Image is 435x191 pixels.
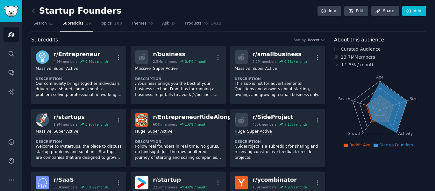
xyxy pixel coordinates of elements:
div: 1.9M members [53,122,78,127]
dt: Description [36,139,122,144]
div: 225k members [153,185,177,189]
dt: Description [235,139,321,144]
div: 4.0 % / month [185,185,208,189]
img: GummySearch logo [4,6,18,17]
a: Ask [160,18,178,32]
div: ↑ 1.5 % / month [341,62,374,68]
div: r/ startups [53,113,108,121]
span: Subreddits [62,21,83,26]
div: Huge [235,129,245,135]
div: 2.2M members [253,59,277,64]
a: Products1422 [182,18,224,32]
a: Subreddits16 [60,18,93,32]
p: r/SideProject is a subreddit for sharing and receiving constructive feedback on side projects. [235,144,321,161]
button: Recent [308,38,325,42]
span: 1422 [210,21,221,26]
div: 4.9 % / month [284,185,307,189]
div: Massive [135,66,151,72]
div: Super Active [53,129,78,135]
img: startups [36,113,49,127]
img: Entrepreneur [36,50,49,64]
div: 7.1 % / month [284,122,307,127]
a: startupsr/startups1.9Mmembers0.9% / monthMassiveSuper ActiveDescriptionWelcome to /r/startups, th... [31,109,126,167]
div: r/ Entrepreneur [53,50,108,58]
tspan: Growth [347,131,361,136]
div: r/ SideProject [253,113,307,121]
div: r/ SaaS [53,176,108,184]
p: Follow real founders in real time. No gurus, no hindsight. Just the raw, unfiltered journey of st... [135,144,221,161]
div: 604k members [153,122,177,127]
a: r/smallbusiness2.2Mmembers0.7% / monthMassiveSuper ActiveDescriptionThis sub is not for advertise... [230,46,325,104]
tspan: Size [410,96,417,101]
span: Themes [131,21,147,26]
div: Super Active [148,129,173,135]
div: Super Active [247,129,272,135]
span: Topics [100,21,112,26]
tspan: Age [376,75,384,79]
div: Sort by [294,38,306,42]
div: Super Active [153,66,178,72]
div: Huge [135,129,145,135]
a: Topics200 [98,18,125,32]
div: r/ startup [153,176,207,184]
div: 0.9 % / month [85,122,108,127]
tspan: Reach [338,96,350,101]
dt: Description [36,77,122,81]
span: Recent [308,38,319,42]
a: Themes [129,18,156,32]
div: 0.9 % / month [85,59,108,64]
div: 8.0 % / month [85,185,108,189]
div: Massive [36,66,51,72]
div: 13.7M Members [334,54,426,61]
div: Massive [235,66,250,72]
div: 0.7 % / month [284,59,307,64]
a: Search [31,18,56,32]
div: 1.6 % / month [185,122,208,127]
span: Products [185,21,202,26]
div: 0.4 % / month [185,59,207,64]
div: r/ ycombinator [253,176,307,184]
a: Info [317,6,341,17]
p: /r/business brings you the best of your business section. From tips for running a business, to pi... [135,81,221,98]
img: ycombinator [235,176,248,189]
span: Search [33,21,47,26]
span: Reddit Avg [349,143,370,147]
div: 4.9M members [53,59,78,64]
span: Subreddits [31,36,58,44]
div: Curated Audience [334,46,426,53]
div: r/ smallbusiness [253,50,307,58]
h2: Startup Founders [31,6,121,16]
a: r/SideProject465kmembers7.1% / monthHugeSuper ActiveDescriptionr/SideProject is a subreddit for s... [230,109,325,167]
a: Add [402,6,426,17]
dt: Description [135,139,221,144]
img: EntrepreneurRideAlong [135,113,148,127]
a: r/business2.5Mmembers0.4% / monthMassiveSuper ActiveDescription/r/business brings you the best of... [131,46,225,104]
p: This sub is not for advertisements! Questions and answers about starting, owning, and growing a s... [235,81,321,98]
tspan: Activity [398,131,413,136]
div: Super Active [53,66,78,72]
a: Entrepreneurr/Entrepreneur4.9Mmembers0.9% / monthMassiveSuper ActiveDescriptionOur community brin... [31,46,126,104]
img: SaaS [36,176,49,189]
p: Welcome to /r/startups, the place to discuss startup problems and solutions. Startups are compani... [36,144,122,161]
div: r/ EntrepreneurRideAlong [153,113,232,121]
div: 373k members [53,185,78,189]
span: Startup Founders [379,143,413,147]
div: r/ business [153,50,207,58]
div: 2.5M members [153,59,177,64]
span: Ask [162,21,169,26]
span: 200 [114,21,122,26]
dt: Description [235,77,321,81]
span: About this audience [334,36,384,44]
span: 16 [86,21,91,26]
dt: Description [135,77,221,81]
a: Edit [344,6,368,17]
p: Our community brings together individuals driven by a shared commitment to problem-solving, profe... [36,81,122,98]
div: Super Active [253,66,277,72]
div: Massive [36,129,51,135]
a: Share [371,6,399,17]
a: EntrepreneurRideAlongr/EntrepreneurRideAlong604kmembers1.6% / monthHugeSuper ActiveDescriptionFol... [131,109,225,167]
img: startup [135,176,148,189]
div: 465k members [253,122,277,127]
div: 139k members [253,185,277,189]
